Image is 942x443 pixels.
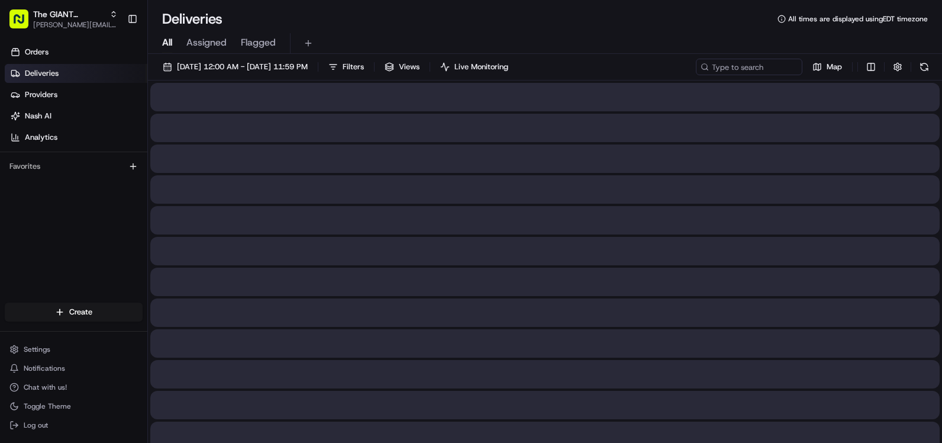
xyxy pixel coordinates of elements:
button: Create [5,303,143,322]
span: All times are displayed using EDT timezone [788,14,928,24]
a: Orders [5,43,147,62]
a: Deliveries [5,64,147,83]
button: The GIANT Company[PERSON_NAME][EMAIL_ADDRESS][PERSON_NAME][DOMAIN_NAME] [5,5,122,33]
span: Map [827,62,842,72]
span: Assigned [186,36,227,50]
button: Chat with us! [5,379,143,396]
span: Flagged [241,36,276,50]
button: Map [807,59,847,75]
button: [DATE] 12:00 AM - [DATE] 11:59 PM [157,59,313,75]
span: Settings [24,345,50,354]
span: Nash AI [25,111,51,121]
button: Toggle Theme [5,398,143,415]
span: Filters [343,62,364,72]
button: Live Monitoring [435,59,514,75]
span: Deliveries [25,68,59,79]
a: Analytics [5,128,147,147]
span: Orders [25,47,49,57]
h1: Deliveries [162,9,222,28]
span: Analytics [25,132,57,143]
button: Filters [323,59,369,75]
div: Favorites [5,157,143,176]
span: Views [399,62,420,72]
button: Views [379,59,425,75]
button: Settings [5,341,143,358]
button: Refresh [916,59,933,75]
span: Notifications [24,364,65,373]
a: Providers [5,85,147,104]
input: Type to search [696,59,802,75]
span: Log out [24,420,48,430]
span: All [162,36,172,50]
button: [PERSON_NAME][EMAIL_ADDRESS][PERSON_NAME][DOMAIN_NAME] [33,20,118,30]
span: [DATE] 12:00 AM - [DATE] 11:59 PM [177,62,308,72]
span: Create [69,307,92,317]
span: Chat with us! [24,383,67,392]
span: Providers [25,89,57,100]
span: Live Monitoring [454,62,508,72]
a: Nash AI [5,107,147,126]
button: The GIANT Company [33,8,105,20]
button: Log out [5,417,143,434]
button: Notifications [5,360,143,377]
span: Toggle Theme [24,402,71,411]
